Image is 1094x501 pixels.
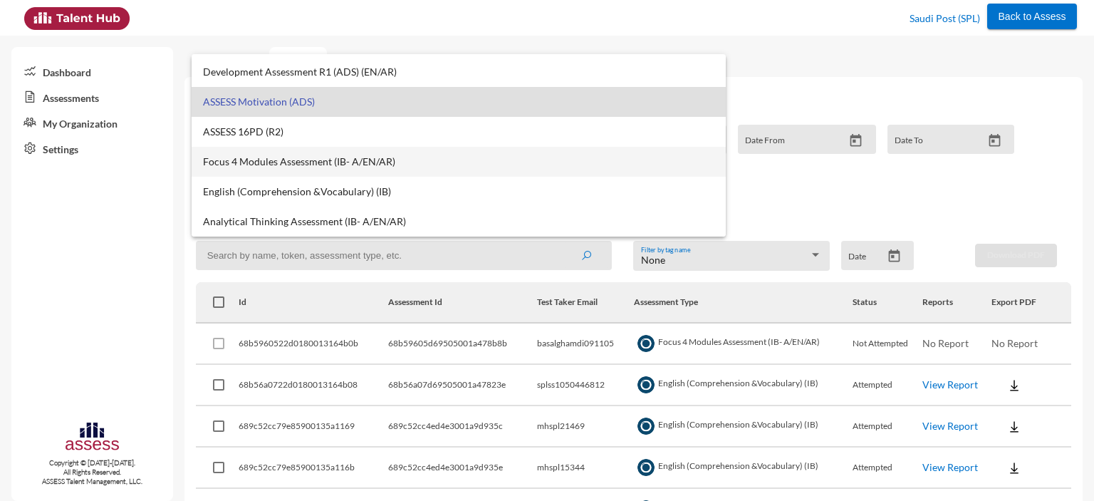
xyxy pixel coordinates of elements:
[203,96,714,108] span: ASSESS Motivation (ADS)
[203,66,714,78] span: Development Assessment R1 (ADS) (EN/AR)
[203,126,714,138] span: ASSESS 16PD (R2)
[203,216,714,227] span: Analytical Thinking Assessment (IB- A/EN/AR)
[203,156,714,167] span: Focus 4 Modules Assessment (IB- A/EN/AR)
[203,186,714,197] span: English (Comprehension &Vocabulary) (IB)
